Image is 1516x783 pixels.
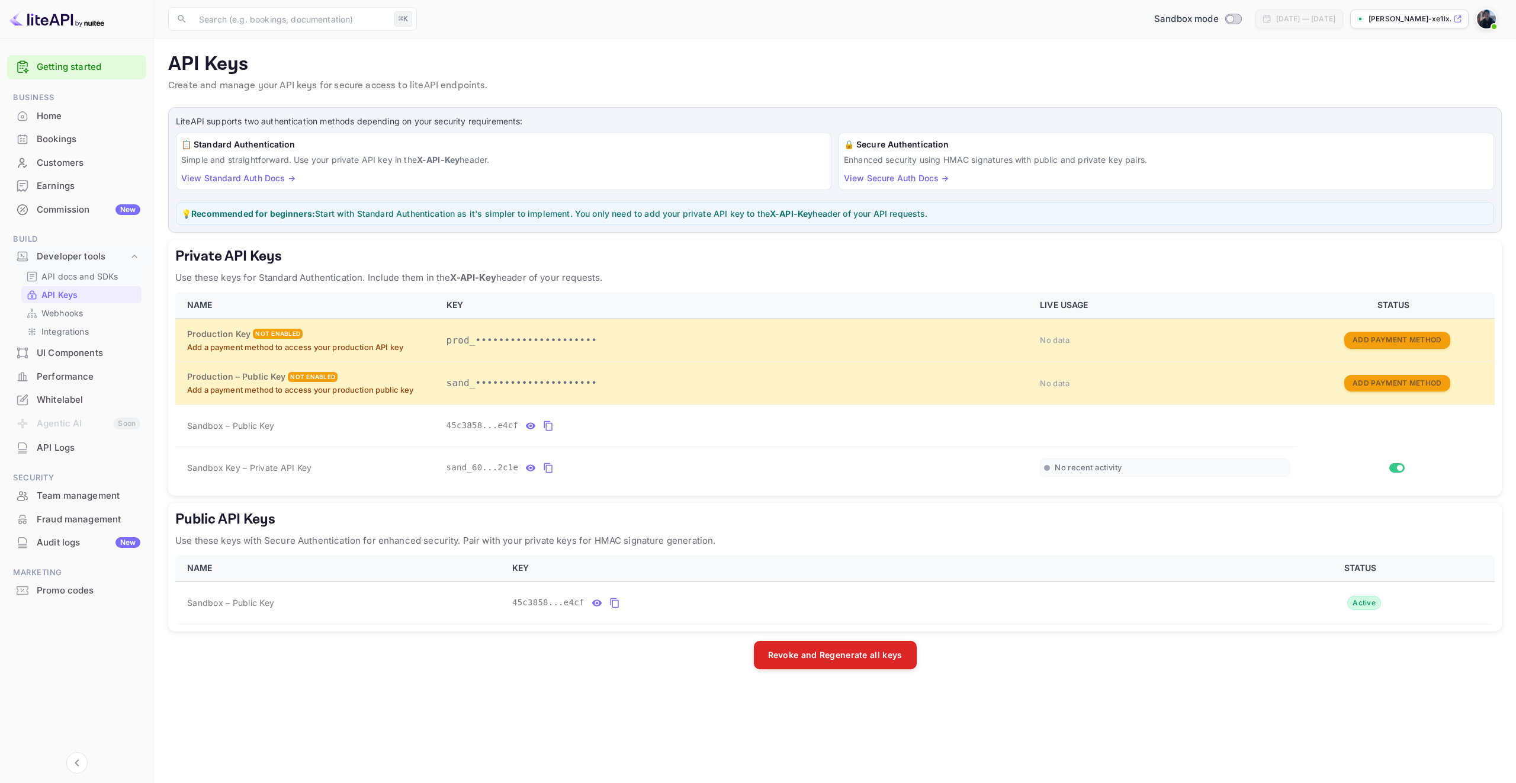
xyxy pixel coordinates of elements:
[37,110,140,123] div: Home
[844,153,1489,166] p: Enhanced security using HMAC signatures with public and private key pairs.
[7,531,146,554] div: Audit logsNew
[21,304,142,322] div: Webhooks
[7,175,146,198] div: Earnings
[505,555,1231,582] th: KEY
[187,342,432,354] p: Add a payment method to access your production API key
[7,508,146,530] a: Fraud management
[7,342,146,365] div: UI Components
[7,365,146,387] a: Performance
[26,270,137,283] a: API docs and SDKs
[1040,335,1069,345] span: No data
[447,419,519,432] span: 45c3858...e4cf
[192,7,390,31] input: Search (e.g. bookings, documentation)
[168,53,1502,76] p: API Keys
[7,128,146,151] div: Bookings
[37,441,140,455] div: API Logs
[21,268,142,285] div: API docs and SDKs
[37,60,140,74] a: Getting started
[175,247,1495,266] h5: Private API Keys
[394,11,412,27] div: ⌘K
[187,419,274,432] span: Sandbox – Public Key
[187,463,311,473] span: Sandbox Key – Private API Key
[1344,332,1450,349] button: Add Payment Method
[1154,12,1219,26] span: Sandbox mode
[21,323,142,340] div: Integrations
[1477,9,1496,28] img: Grayson Ho
[7,365,146,389] div: Performance
[181,207,1489,220] p: 💡 Start with Standard Authentication as it's simpler to implement. You only need to add your priv...
[37,133,140,146] div: Bookings
[1055,463,1122,473] span: No recent activity
[1369,14,1451,24] p: [PERSON_NAME]-xe1lx.[PERSON_NAME]...
[26,288,137,301] a: API Keys
[1297,292,1495,319] th: STATUS
[1344,377,1450,387] a: Add Payment Method
[37,513,140,527] div: Fraud management
[26,307,137,319] a: Webhooks
[1231,555,1495,582] th: STATUS
[7,389,146,412] div: Whitelabel
[175,292,439,319] th: NAME
[187,370,285,383] h6: Production – Public Key
[7,233,146,246] span: Build
[844,173,949,183] a: View Secure Auth Docs →
[447,461,519,474] span: sand_60...2c1e
[7,437,146,458] a: API Logs
[7,105,146,128] div: Home
[41,325,89,338] p: Integrations
[447,333,1026,348] p: prod_•••••••••••••••••••••
[37,250,129,264] div: Developer tools
[7,471,146,484] span: Security
[41,270,118,283] p: API docs and SDKs
[1344,375,1450,392] button: Add Payment Method
[37,584,140,598] div: Promo codes
[253,329,303,339] div: Not enabled
[1149,12,1246,26] div: Switch to Production mode
[187,596,274,609] span: Sandbox – Public Key
[7,198,146,220] a: CommissionNew
[41,288,78,301] p: API Keys
[7,152,146,175] div: Customers
[7,437,146,460] div: API Logs
[450,272,496,283] strong: X-API-Key
[7,342,146,364] a: UI Components
[181,138,826,151] h6: 📋 Standard Authentication
[187,384,432,396] p: Add a payment method to access your production public key
[844,138,1489,151] h6: 🔒 Secure Authentication
[1347,596,1381,610] div: Active
[512,596,584,609] span: 45c3858...e4cf
[770,208,812,219] strong: X-API-Key
[754,641,917,669] button: Revoke and Regenerate all keys
[439,292,1033,319] th: KEY
[417,155,460,165] strong: X-API-Key
[175,292,1495,489] table: private api keys table
[115,204,140,215] div: New
[37,393,140,407] div: Whitelabel
[175,271,1495,285] p: Use these keys for Standard Authentication. Include them in the header of your requests.
[175,534,1495,548] p: Use these keys with Secure Authentication for enhanced security. Pair with your private keys for ...
[37,346,140,360] div: UI Components
[115,537,140,548] div: New
[37,536,140,550] div: Audit logs
[7,91,146,104] span: Business
[7,389,146,410] a: Whitelabel
[181,173,296,183] a: View Standard Auth Docs →
[37,489,140,503] div: Team management
[7,566,146,579] span: Marketing
[176,115,1494,128] p: LiteAPI supports two authentication methods depending on your security requirements:
[7,531,146,553] a: Audit logsNew
[21,286,142,303] div: API Keys
[447,376,1026,390] p: sand_•••••••••••••••••••••
[181,153,826,166] p: Simple and straightforward. Use your private API key in the header.
[1344,335,1450,345] a: Add Payment Method
[7,55,146,79] div: Getting started
[175,555,1495,624] table: public api keys table
[37,156,140,170] div: Customers
[37,179,140,193] div: Earnings
[7,152,146,174] a: Customers
[7,128,146,150] a: Bookings
[175,555,505,582] th: NAME
[7,175,146,197] a: Earnings
[37,203,140,217] div: Commission
[9,9,104,28] img: LiteAPI logo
